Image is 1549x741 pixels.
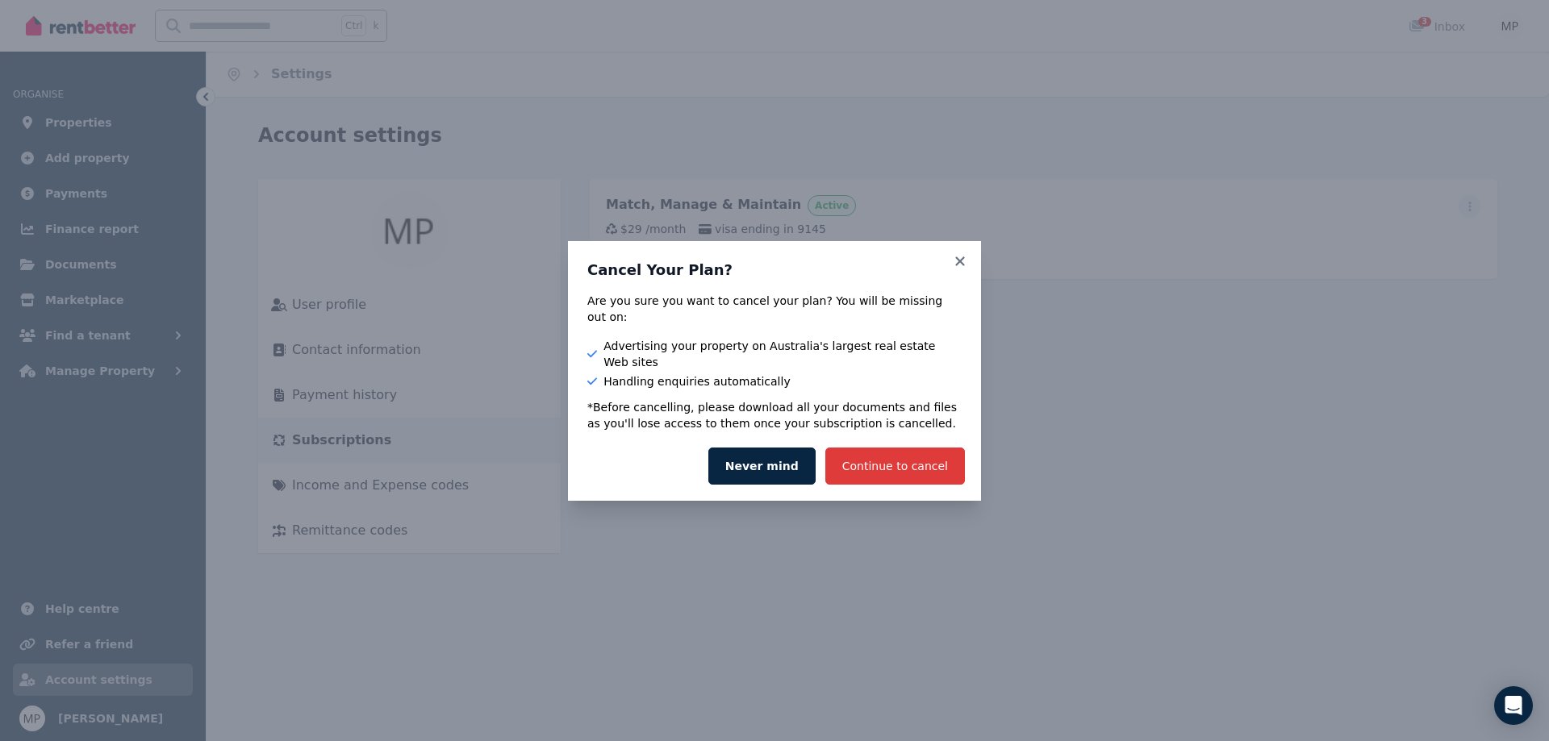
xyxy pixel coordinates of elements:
div: Open Intercom Messenger [1494,686,1533,725]
li: Handling enquiries automatically [587,373,962,389]
button: Continue to cancel [825,448,965,485]
button: Never mind [708,448,816,485]
h3: Cancel Your Plan? [587,260,962,280]
li: Advertising your property on Australia's largest real estate Web sites [587,338,962,370]
div: Are you sure you want to cancel your plan? You will be missing out on: [587,293,962,325]
p: *Before cancelling, please download all your documents and files as you'll lose access to them on... [587,399,962,431]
